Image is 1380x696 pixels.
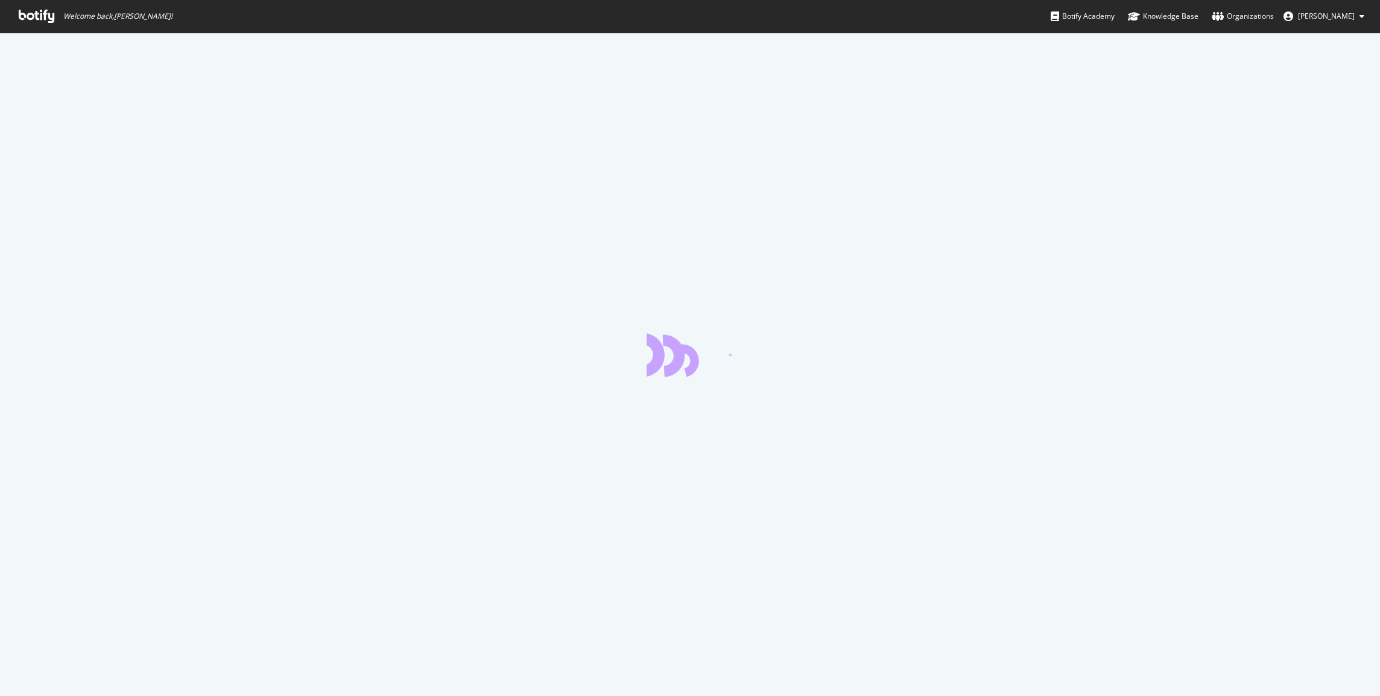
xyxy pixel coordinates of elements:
[647,333,733,377] div: animation
[1274,7,1374,26] button: [PERSON_NAME]
[1298,11,1355,21] span: Tim Manalo
[1051,10,1115,22] div: Botify Academy
[1128,10,1198,22] div: Knowledge Base
[1212,10,1274,22] div: Organizations
[63,11,172,21] span: Welcome back, [PERSON_NAME] !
